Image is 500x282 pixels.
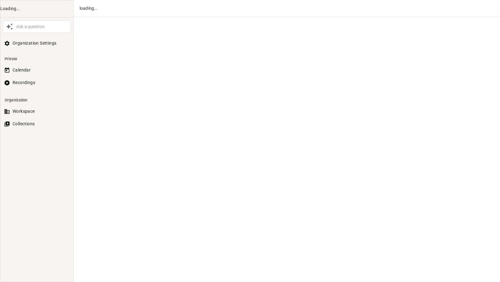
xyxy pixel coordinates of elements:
[0,5,73,12] div: Loading...
[3,118,71,130] button: Collections
[3,94,71,106] li: Organization
[3,106,71,117] button: Workspace
[3,77,71,88] button: Recordings
[3,53,71,64] li: Private
[3,38,71,49] button: Organization Settings
[15,24,69,30] div: Ask a question
[4,21,15,32] button: Awesile Icon
[80,5,491,12] div: loading...
[3,64,71,76] button: Calendar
